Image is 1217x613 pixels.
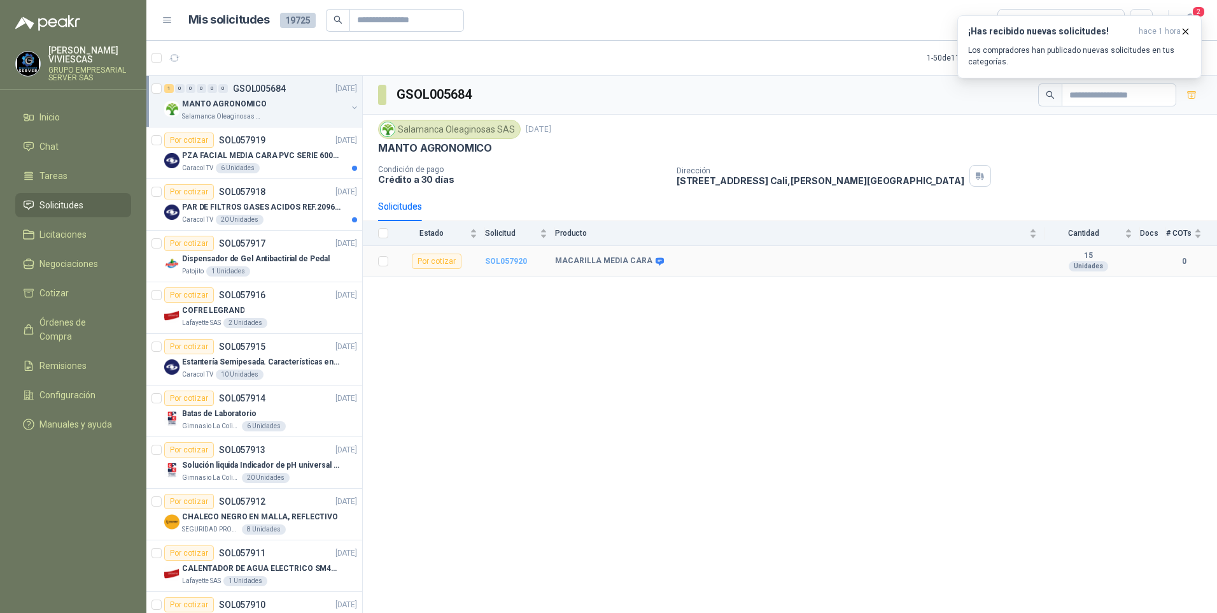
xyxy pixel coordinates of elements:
[182,473,239,483] p: Gimnasio La Colina
[1140,221,1166,246] th: Docs
[164,359,179,375] img: Company Logo
[164,463,179,478] img: Company Logo
[219,600,265,609] p: SOL057910
[39,257,98,271] span: Negociaciones
[219,291,265,299] p: SOL057916
[164,545,214,561] div: Por cotizar
[182,266,204,277] p: Patojito
[182,421,239,431] p: Gimnasio La Colina
[1166,256,1202,268] b: 0
[182,305,244,317] p: COFRE LEGRAND
[216,215,264,225] div: 20 Unidades
[957,15,1202,78] button: ¡Has recibido nuevas solicitudes!hace 1 hora Los compradores han publicado nuevas solicitudes en ...
[396,221,485,246] th: Estado
[485,257,527,266] a: SOL057920
[397,85,474,105] h3: GSOL005684
[378,120,521,139] div: Salamanca Oleaginosas SAS
[182,253,330,265] p: Dispensador de Gel Antibactirial de Pedal
[146,437,362,489] a: Por cotizarSOL057913[DATE] Company LogoSolución liquida Indicador de pH universal de 500ml o 20 d...
[188,11,270,29] h1: Mis solicitudes
[218,84,228,93] div: 0
[968,26,1134,37] h3: ¡Has recibido nuevas solicitudes!
[555,221,1045,246] th: Producto
[223,576,267,586] div: 1 Unidades
[164,236,214,251] div: Por cotizar
[146,334,362,386] a: Por cotizarSOL057915[DATE] Company LogoEstantería Semipesada. Características en el adjuntoCaraco...
[39,315,119,343] span: Órdenes de Compra
[146,179,362,231] a: Por cotizarSOL057918[DATE] Company LogoPAR DE FILTROS GASES ACIDOS REF.2096 3MCaracol TV20 Unidades
[1179,9,1202,32] button: 2
[677,175,964,186] p: [STREET_ADDRESS] Cali , [PERSON_NAME][GEOGRAPHIC_DATA]
[182,563,341,575] p: CALENTADOR DE AGUA ELECTRICO SM400 5-9LITROS
[164,287,214,303] div: Por cotizar
[335,393,357,405] p: [DATE]
[182,201,341,213] p: PAR DE FILTROS GASES ACIDOS REF.2096 3M
[164,442,214,458] div: Por cotizar
[1139,26,1181,37] span: hace 1 hora
[164,308,179,323] img: Company Logo
[182,356,341,368] p: Estantería Semipesada. Características en el adjunto
[164,84,174,93] div: 1
[164,391,214,406] div: Por cotizar
[15,105,131,129] a: Inicio
[15,310,131,349] a: Órdenes de Compra
[1166,221,1217,246] th: # COTs
[164,184,214,199] div: Por cotizar
[335,444,357,456] p: [DATE]
[335,134,357,147] p: [DATE]
[378,141,492,155] p: MANTO AGRONOMICO
[48,46,131,64] p: [PERSON_NAME] VIVIESCAS
[335,496,357,508] p: [DATE]
[182,511,338,523] p: CHALECO NEGRO EN MALLA, REFLECTIVO
[15,134,131,159] a: Chat
[164,597,214,612] div: Por cotizar
[335,186,357,198] p: [DATE]
[216,370,264,380] div: 10 Unidades
[219,136,265,145] p: SOL057919
[39,169,67,183] span: Tareas
[182,524,239,535] p: SEGURIDAD PROVISER LTDA
[175,84,185,93] div: 0
[164,81,360,122] a: 1 0 0 0 0 0 GSOL005684[DATE] Company LogoMANTO AGRONOMICOSalamanca Oleaginosas SAS
[146,282,362,334] a: Por cotizarSOL057916[DATE] Company LogoCOFRE LEGRANDLafayette SAS2 Unidades
[335,547,357,559] p: [DATE]
[242,524,286,535] div: 8 Unidades
[219,549,265,558] p: SOL057911
[335,83,357,95] p: [DATE]
[335,599,357,611] p: [DATE]
[223,318,267,328] div: 2 Unidades
[15,252,131,276] a: Negociaciones
[164,566,179,581] img: Company Logo
[146,540,362,592] a: Por cotizarSOL057911[DATE] Company LogoCALENTADOR DE AGUA ELECTRICO SM400 5-9LITROSLafayette SAS1...
[182,112,262,122] p: Salamanca Oleaginosas SAS
[15,193,131,217] a: Solicitudes
[555,229,1027,238] span: Producto
[378,199,422,213] div: Solicitudes
[182,370,213,380] p: Caracol TV
[381,122,395,136] img: Company Logo
[219,187,265,196] p: SOL057918
[968,45,1191,68] p: Los compradores han publicado nuevas solicitudes en tus categorías.
[146,127,362,179] a: Por cotizarSOL057919[DATE] Company LogoPZA FACIAL MEDIA CARA PVC SERIE 6000 3MCaracol TV6 Unidades
[219,394,265,403] p: SOL057914
[16,52,40,76] img: Company Logo
[39,110,60,124] span: Inicio
[1006,13,1032,27] div: Todas
[146,489,362,540] a: Por cotizarSOL057912[DATE] Company LogoCHALECO NEGRO EN MALLA, REFLECTIVOSEGURIDAD PROVISER LTDA8...
[485,221,555,246] th: Solicitud
[182,459,341,472] p: Solución liquida Indicador de pH universal de 500ml o 20 de 25ml (no tiras de papel)
[164,339,214,354] div: Por cotizar
[1045,251,1132,261] b: 15
[39,417,112,431] span: Manuales y ayuda
[927,48,1014,68] div: 1 - 50 de 11554
[15,164,131,188] a: Tareas
[15,354,131,378] a: Remisiones
[182,318,221,328] p: Lafayette SAS
[526,124,551,136] p: [DATE]
[146,231,362,282] a: Por cotizarSOL057917[DATE] Company LogoDispensador de Gel Antibactirial de PedalPatojito1 Unidades
[242,421,286,431] div: 6 Unidades
[1045,221,1140,246] th: Cantidad
[219,497,265,506] p: SOL057912
[412,254,461,269] div: Por cotizar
